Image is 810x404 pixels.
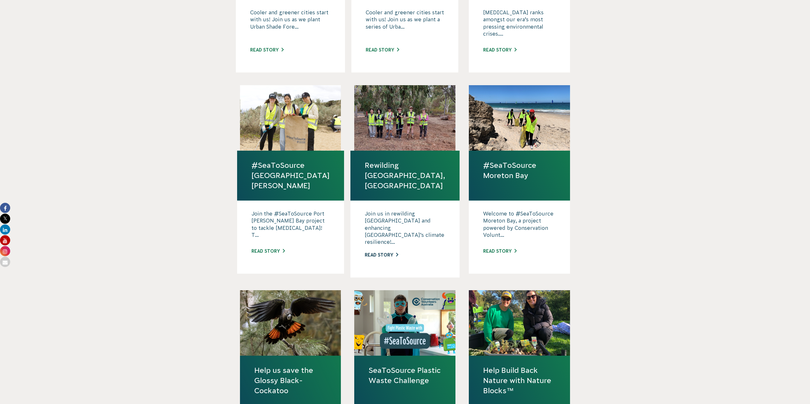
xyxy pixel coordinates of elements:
a: Read story [365,252,398,257]
a: #SeaToSource [GEOGRAPHIC_DATA][PERSON_NAME] [251,160,330,191]
p: Cooler and greener cities start with us! Join us as we plant a series of Urba... [366,9,444,41]
a: Rewilding [GEOGRAPHIC_DATA], [GEOGRAPHIC_DATA] [365,160,445,191]
p: Cooler and greener cities start with us! Join us as we plant Urban Shade Fore... [250,9,331,41]
p: Join the #SeaToSource Port [PERSON_NAME] Bay project to tackle [MEDICAL_DATA]! T... [251,210,330,242]
p: Join us in rewilding [GEOGRAPHIC_DATA] and enhancing [GEOGRAPHIC_DATA]’s climate resilience!... [365,210,445,246]
a: Help Build Back Nature with Nature Blocks™ [483,365,556,396]
a: Help us save the Glossy Black-Cockatoo [254,365,327,396]
a: SeaToSource Plastic Waste Challenge [369,365,441,386]
a: Read story [483,47,517,52]
a: Read story [483,249,517,254]
p: [MEDICAL_DATA] ranks amongst our era’s most pressing environmental crises.... [483,9,556,41]
a: #SeaToSource Moreton Bay [483,160,556,181]
p: Welcome to #SeaToSource Moreton Bay, a project powered by Conservation Volunt... [483,210,556,242]
a: Read story [250,47,284,52]
a: Read story [251,249,285,254]
a: Read story [366,47,399,52]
